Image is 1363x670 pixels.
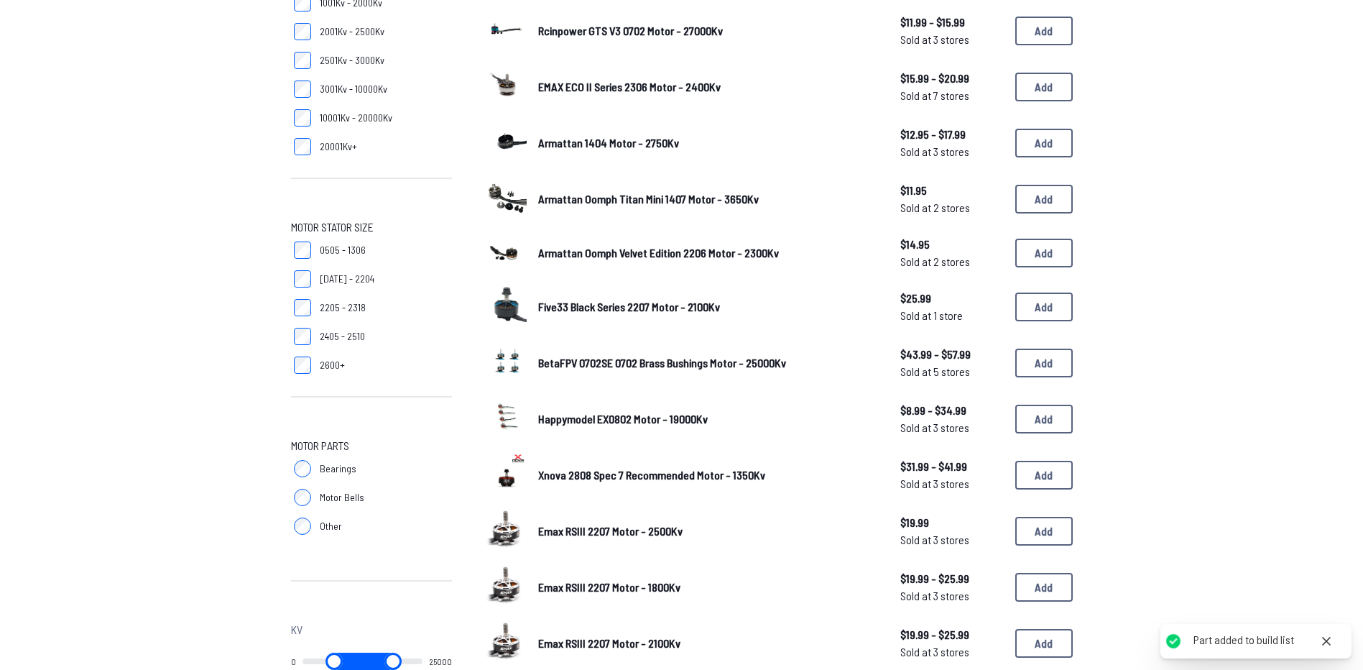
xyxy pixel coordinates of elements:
img: image [486,341,527,381]
span: $19.99 - $25.99 [900,626,1004,643]
span: Other [320,519,342,533]
span: 2600+ [320,358,345,372]
span: $11.95 [900,182,1004,199]
a: Five33 Black Series 2207 Motor - 2100Kv [538,298,877,316]
span: Bearings [320,462,356,476]
span: Emax RSIII 2207 Motor - 1800Kv [538,580,680,594]
span: Motor Stator Size [291,219,374,236]
input: 3001Kv - 10000Kv [294,81,311,98]
a: image [486,9,527,53]
a: image [486,121,527,165]
a: EMAX ECO II Series 2306 Motor - 2400Kv [538,78,877,96]
span: EMAX ECO II Series 2306 Motor - 2400Kv [538,80,721,93]
img: image [486,9,527,49]
span: $14.95 [900,236,1004,253]
span: Armattan Oomph Titan Mini 1407 Motor - 3650Kv [538,192,759,206]
img: image [486,285,527,325]
span: Sold at 3 stores [900,531,1004,549]
button: Add [1015,573,1073,602]
button: Add [1015,293,1073,321]
a: Armattan Oomph Titan Mini 1407 Motor - 3650Kv [538,191,877,208]
a: Armattan 1404 Motor - 2750Kv [538,134,877,152]
input: 2600+ [294,357,311,374]
button: Add [1015,629,1073,658]
a: Happymodel EX0802 Motor - 19000Kv [538,410,877,428]
span: $12.95 - $17.99 [900,126,1004,143]
span: $19.99 - $25.99 [900,570,1004,587]
span: $25.99 [900,290,1004,307]
span: Sold at 3 stores [900,475,1004,492]
a: Emax RSIII 2207 Motor - 2500Kv [538,523,877,540]
button: Add [1015,129,1073,157]
a: Xnova 2808 Spec 7 Recommended Motor - 1350Kv [538,467,877,484]
button: Add [1015,517,1073,546]
a: image [486,453,527,497]
span: $19.99 [900,514,1004,531]
button: Add [1015,17,1073,45]
span: Sold at 3 stores [900,31,1004,48]
span: Sold at 3 stores [900,587,1004,605]
span: 2001Kv - 2500Kv [320,24,384,39]
input: [DATE] - 2204 [294,270,311,288]
span: Kv [291,621,302,638]
output: 0 [291,656,296,667]
a: image [486,509,527,554]
a: image [486,565,527,610]
span: BetaFPV 0702SE 0702 Brass Bushings Motor - 25000Kv [538,356,786,370]
a: image [486,177,527,221]
span: 10001Kv - 20000Kv [320,111,392,125]
span: 20001Kv+ [320,139,357,154]
span: Sold at 2 stores [900,253,1004,270]
input: Bearings [294,460,311,477]
button: Add [1015,461,1073,490]
input: Other [294,518,311,535]
span: Sold at 5 stores [900,363,1004,380]
span: Rcinpower GTS V3 0702 Motor - 27000Kv [538,24,723,37]
button: Add [1015,349,1073,377]
input: 2501Kv - 3000Kv [294,52,311,69]
img: image [486,239,527,266]
img: image [486,509,527,549]
span: Motor Bells [320,490,364,505]
span: $15.99 - $20.99 [900,70,1004,87]
a: image [486,233,527,273]
span: Sold at 1 store [900,307,1004,324]
span: $31.99 - $41.99 [900,458,1004,475]
span: Five33 Black Series 2207 Motor - 2100Kv [538,300,720,313]
button: Add [1015,73,1073,101]
input: 2405 - 2510 [294,328,311,345]
span: Sold at 2 stores [900,199,1004,216]
a: image [486,621,527,666]
span: Sold at 3 stores [900,143,1004,160]
a: image [486,397,527,441]
img: image [486,121,527,161]
a: Rcinpower GTS V3 0702 Motor - 27000Kv [538,22,877,40]
input: Motor Bells [294,489,311,506]
img: image [486,565,527,605]
button: Add [1015,405,1073,433]
span: Sold at 3 stores [900,419,1004,436]
span: Xnova 2808 Spec 7 Recommended Motor - 1350Kv [538,468,765,482]
span: $8.99 - $34.99 [900,402,1004,419]
button: Add [1015,239,1073,267]
span: Emax RSIII 2207 Motor - 2100Kv [538,636,680,650]
a: Emax RSIII 2207 Motor - 1800Kv [538,579,877,596]
span: Armattan Oomph Velvet Edition 2206 Motor - 2300Kv [538,246,779,260]
span: 3001Kv - 10000Kv [320,82,387,96]
span: Emax RSIII 2207 Motor - 2500Kv [538,524,683,538]
input: 2001Kv - 2500Kv [294,23,311,40]
img: image [486,453,527,493]
a: Armattan Oomph Velvet Edition 2206 Motor - 2300Kv [538,244,877,262]
span: 2205 - 2318 [320,300,366,315]
span: $11.99 - $15.99 [900,14,1004,31]
input: 10001Kv - 20000Kv [294,109,311,127]
div: Part added to build list [1193,633,1294,648]
a: BetaFPV 0702SE 0702 Brass Bushings Motor - 25000Kv [538,354,877,372]
span: Armattan 1404 Motor - 2750Kv [538,136,679,150]
span: [DATE] - 2204 [320,272,374,286]
span: Happymodel EX0802 Motor - 19000Kv [538,412,708,426]
a: image [486,65,527,109]
span: Sold at 7 stores [900,87,1004,104]
a: image [486,285,527,329]
span: 0505 - 1306 [320,243,366,257]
